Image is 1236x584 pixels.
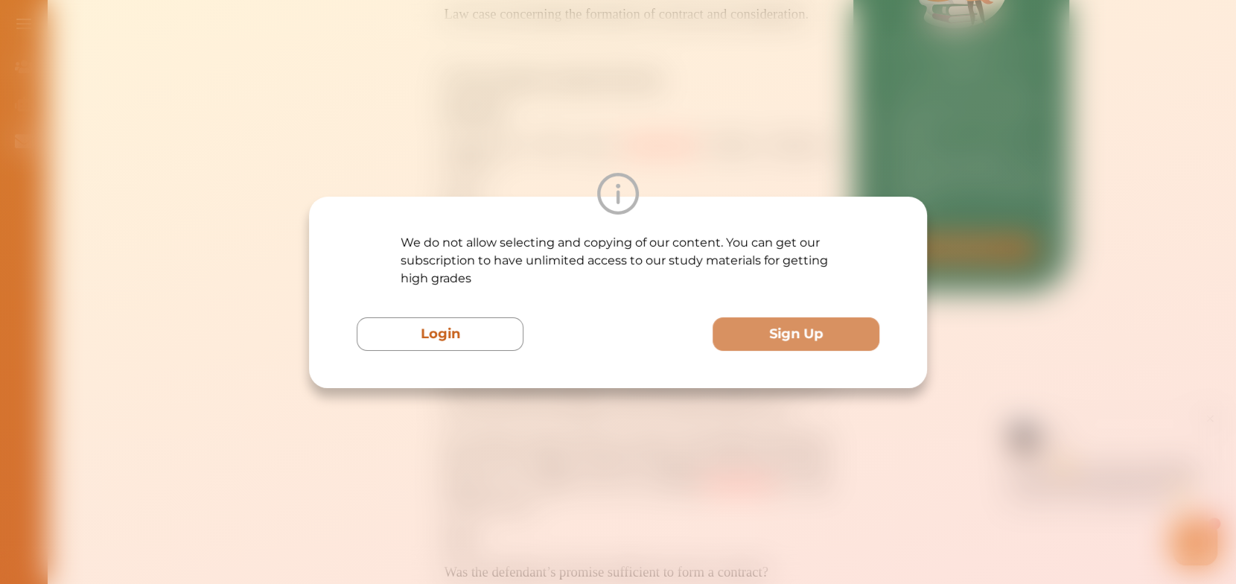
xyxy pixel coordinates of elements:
i: 1 [330,110,342,122]
button: Login [357,317,523,351]
p: Hey there If you have any questions, I'm here to help! Just text back 'Hi' and choose from the fo... [130,51,328,95]
button: Sign Up [713,317,879,351]
div: Nini [168,25,185,39]
span: 🌟 [297,80,310,95]
span: 👋 [178,51,191,66]
p: We do not allow selecting and copying of our content. You can get our subscription to have unlimi... [401,234,836,288]
img: Nini [130,15,159,43]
